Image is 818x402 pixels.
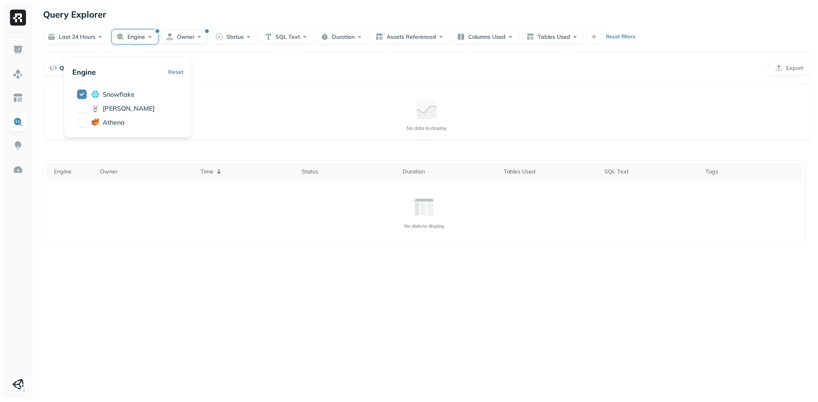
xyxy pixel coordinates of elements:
div: Time [201,167,294,176]
span: athena [103,118,125,126]
button: Duration [316,30,368,44]
img: Asset Explorer [13,93,23,103]
button: Columns Used [453,30,519,44]
button: Tables Used [522,30,584,44]
button: Engine [112,30,158,44]
p: Reset filters [606,33,635,41]
p: Query Explorer [43,7,106,22]
img: Dashboard [13,45,23,55]
button: Assets Referenced [371,30,449,44]
div: Duration [403,168,496,175]
p: Queries [60,64,80,72]
button: Last 24 hours [43,30,109,44]
img: Ryft [10,10,26,26]
span: [PERSON_NAME] [103,104,155,112]
img: Query Explorer [13,117,23,127]
div: Tables Used [504,168,597,175]
img: Assets [13,69,23,79]
img: Unity [12,379,24,390]
span: snowflake [103,90,135,98]
p: No data to display [404,223,444,229]
button: Reset [168,65,183,79]
div: Engine [54,168,92,175]
img: Optimization [13,165,23,175]
button: Owner [161,30,208,44]
button: SQL Text [260,30,313,44]
p: Engine [72,68,96,77]
img: Insights [13,141,23,151]
div: Owner [100,168,193,175]
div: SQL Text [604,168,697,175]
button: Status [211,30,257,44]
div: Tags [705,168,798,175]
p: No data to display [407,125,447,131]
button: Export [768,61,810,75]
div: Status [302,168,395,175]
